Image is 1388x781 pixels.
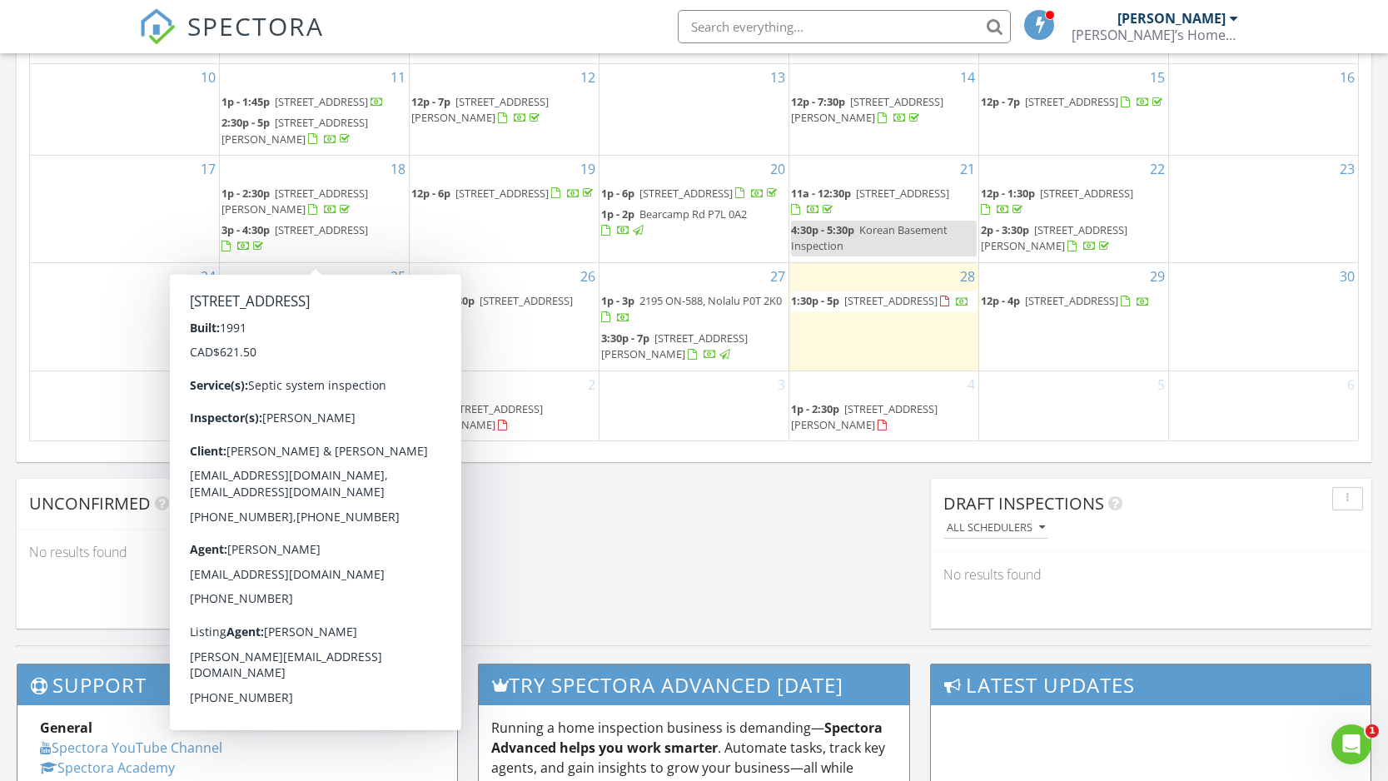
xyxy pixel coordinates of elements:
[791,222,948,253] span: Korean Basement Inspection
[791,186,949,216] a: 11a - 12:30p [STREET_ADDRESS]
[411,186,596,201] a: 12p - 6p [STREET_ADDRESS]
[1117,10,1226,27] div: [PERSON_NAME]
[957,156,978,182] a: Go to August 21, 2025
[1147,263,1168,290] a: Go to August 29, 2025
[767,263,789,290] a: Go to August 27, 2025
[791,94,943,125] span: [STREET_ADDRESS][PERSON_NAME]
[577,156,599,182] a: Go to August 19, 2025
[221,184,407,220] a: 1p - 2:30p [STREET_ADDRESS][PERSON_NAME]
[221,92,407,112] a: 1p - 1:45p [STREET_ADDRESS]
[931,664,1371,705] h3: Latest Updates
[479,664,908,705] h3: Try spectora advanced [DATE]
[947,522,1045,534] div: All schedulers
[789,263,978,371] td: Go to August 28, 2025
[387,64,409,91] a: Go to August 11, 2025
[187,8,324,43] span: SPECTORA
[411,94,549,125] span: [STREET_ADDRESS][PERSON_NAME]
[767,64,789,91] a: Go to August 13, 2025
[601,331,748,361] span: [STREET_ADDRESS][PERSON_NAME]
[981,92,1167,112] a: 12p - 7p [STREET_ADDRESS]
[599,263,789,371] td: Go to August 27, 2025
[411,94,450,109] span: 12p - 7p
[221,331,270,346] span: 3:30p - 4p
[1168,64,1358,156] td: Go to August 16, 2025
[221,291,407,327] a: 1p - 2:30p [STREET_ADDRESS][PERSON_NAME]
[978,64,1168,156] td: Go to August 15, 2025
[220,263,410,371] td: Go to August 25, 2025
[1331,724,1371,764] iframe: Intercom live chat
[1147,64,1168,91] a: Go to August 15, 2025
[221,331,368,361] a: 3:30p - 4p [STREET_ADDRESS][PERSON_NAME]
[1336,156,1358,182] a: Go to August 23, 2025
[599,64,789,156] td: Go to August 13, 2025
[981,94,1020,109] span: 12p - 7p
[221,186,368,216] a: 1p - 2:30p [STREET_ADDRESS][PERSON_NAME]
[411,184,597,204] a: 12p - 6p [STREET_ADDRESS]
[577,263,599,290] a: Go to August 26, 2025
[978,155,1168,263] td: Go to August 22, 2025
[957,263,978,290] a: Go to August 28, 2025
[789,155,978,263] td: Go to August 21, 2025
[577,64,599,91] a: Go to August 12, 2025
[791,400,977,435] a: 1p - 2:30p [STREET_ADDRESS][PERSON_NAME]
[40,719,92,737] strong: General
[601,184,787,204] a: 1p - 6p [STREET_ADDRESS]
[40,739,222,757] a: Spectora YouTube Channel
[1336,263,1358,290] a: Go to August 30, 2025
[601,293,634,308] span: 1p - 3p
[981,293,1020,308] span: 12p - 4p
[791,291,977,311] a: 1:30p - 5p [STREET_ADDRESS]
[197,263,219,290] a: Go to August 24, 2025
[978,371,1168,440] td: Go to September 5, 2025
[275,94,368,109] span: [STREET_ADDRESS]
[1168,263,1358,371] td: Go to August 30, 2025
[856,186,949,201] span: [STREET_ADDRESS]
[387,263,409,290] a: Go to August 25, 2025
[221,222,368,253] a: 3p - 4:30p [STREET_ADDRESS]
[411,400,597,435] a: 1p - 4p [STREET_ADDRESS][PERSON_NAME]
[411,186,450,201] span: 12p - 6p
[981,186,1133,216] a: 12p - 1:30p [STREET_ADDRESS]
[601,186,634,201] span: 1p - 6p
[1336,64,1358,91] a: Go to August 16, 2025
[221,113,407,149] a: 2:30p - 5p [STREET_ADDRESS][PERSON_NAME]
[220,155,410,263] td: Go to August 18, 2025
[601,293,782,324] a: 1p - 3p 2195 ON-588, Nolalu P0T 2K0
[411,293,573,324] a: 3:30p - 7:30p [STREET_ADDRESS]
[221,221,407,256] a: 3p - 4:30p [STREET_ADDRESS]
[221,293,270,308] span: 1p - 2:30p
[981,186,1035,201] span: 12p - 1:30p
[791,293,969,308] a: 1:30p - 5p [STREET_ADDRESS]
[791,401,938,432] span: [STREET_ADDRESS][PERSON_NAME]
[221,329,407,365] a: 3:30p - 4p [STREET_ADDRESS][PERSON_NAME]
[639,206,747,221] span: Bearcamp Rd P7L 0A2
[410,155,599,263] td: Go to August 19, 2025
[791,92,977,128] a: 12p - 7:30p [STREET_ADDRESS][PERSON_NAME]
[220,371,410,440] td: Go to September 1, 2025
[395,371,409,398] a: Go to September 1, 2025
[1025,94,1118,109] span: [STREET_ADDRESS]
[221,94,384,109] a: 1p - 1:45p [STREET_ADDRESS]
[221,186,270,201] span: 1p - 2:30p
[978,263,1168,371] td: Go to August 29, 2025
[1154,371,1168,398] a: Go to September 5, 2025
[1025,293,1118,308] span: [STREET_ADDRESS]
[599,155,789,263] td: Go to August 20, 2025
[275,222,368,237] span: [STREET_ADDRESS]
[943,492,1104,515] span: Draft Inspections
[220,64,410,156] td: Go to August 11, 2025
[221,293,368,324] a: 1p - 2:30p [STREET_ADDRESS][PERSON_NAME]
[844,293,938,308] span: [STREET_ADDRESS]
[981,222,1127,253] a: 2p - 3:30p [STREET_ADDRESS][PERSON_NAME]
[30,371,220,440] td: Go to August 31, 2025
[981,94,1166,109] a: 12p - 7p [STREET_ADDRESS]
[410,64,599,156] td: Go to August 12, 2025
[29,492,151,515] span: Unconfirmed
[221,94,270,109] span: 1p - 1:45p
[1366,724,1379,738] span: 1
[197,371,219,398] a: Go to August 31, 2025
[1072,27,1238,43] div: Sarah’s Home Inspections Inc
[791,94,943,125] a: 12p - 7:30p [STREET_ADDRESS][PERSON_NAME]
[981,291,1167,311] a: 12p - 4p [STREET_ADDRESS]
[30,64,220,156] td: Go to August 10, 2025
